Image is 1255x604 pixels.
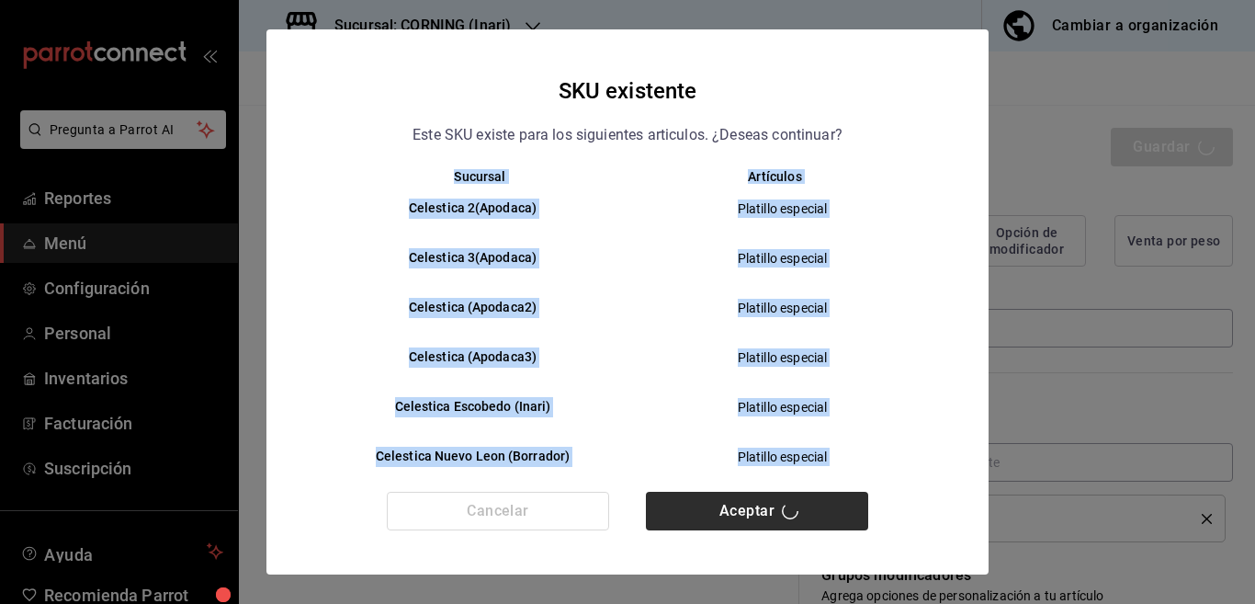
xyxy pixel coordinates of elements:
span: Platillo especial [643,199,921,218]
span: Platillo especial [643,448,921,466]
h6: Celestica Nuevo Leon (Borrador) [333,447,613,467]
h4: SKU existente [559,74,697,108]
h6: Celestica 2(Apodaca) [333,199,613,219]
span: Platillo especial [643,348,921,367]
span: Platillo especial [643,249,921,268]
th: Sucursal [303,169,627,184]
p: Este SKU existe para los siguientes articulos. ¿Deseas continuar? [413,123,842,147]
th: Artículos [627,169,952,184]
h6: Celestica 3(Apodaca) [333,248,613,268]
h6: Celestica (Apodaca2) [333,298,613,318]
h6: Celestica (Apodaca3) [333,348,613,368]
span: Platillo especial [643,398,921,416]
span: Platillo especial [643,299,921,317]
h6: Celestica Escobedo (Inari) [333,397,613,417]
